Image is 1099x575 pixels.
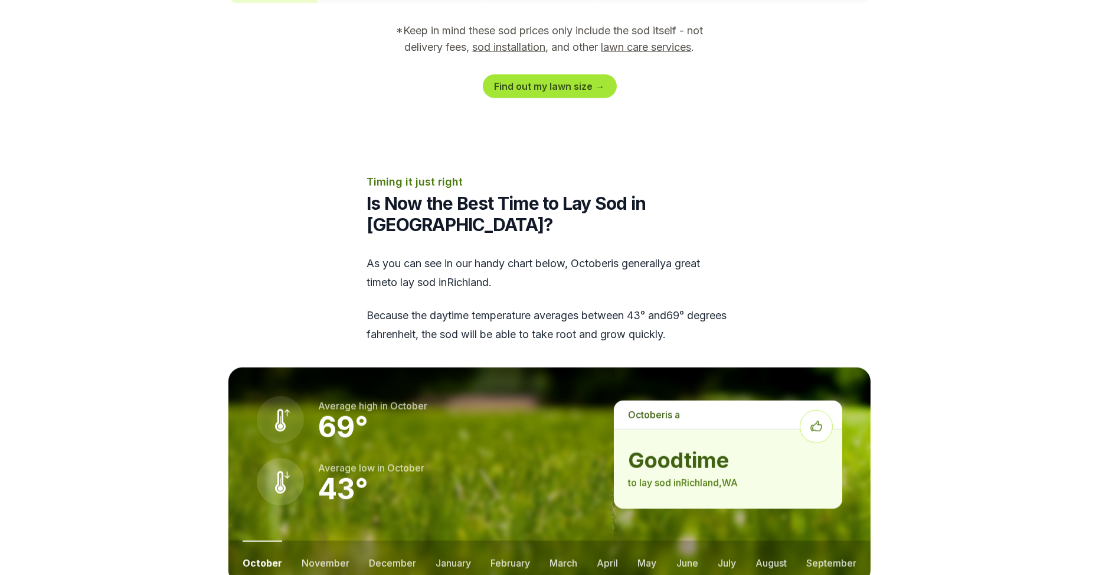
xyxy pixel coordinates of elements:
a: Find out my lawn size → [483,74,617,98]
p: *Keep in mind these sod prices only include the sod itself - not delivery fees, , and other . [380,22,719,56]
strong: 43 ° [318,472,368,506]
p: Average low in [318,461,424,475]
div: As you can see in our handy chart below, is generally a great time to lay sod in Richland . [367,254,732,344]
p: is a [614,401,842,429]
p: to lay sod in Richland , WA [628,476,828,490]
h2: Is Now the Best Time to Lay Sod in [GEOGRAPHIC_DATA]? [367,193,732,235]
strong: 69 ° [318,410,368,444]
span: october [571,257,611,269]
p: Average high in [318,399,427,413]
a: sod installation [473,41,546,53]
a: lawn care services [601,41,692,53]
span: october [390,400,427,412]
p: Timing it just right [367,174,732,190]
strong: good time [628,449,828,472]
p: Because the daytime temperature averages between 43 ° and 69 ° degrees fahrenheit, the sod will b... [367,306,732,344]
span: october [387,462,424,474]
span: october [628,409,665,421]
